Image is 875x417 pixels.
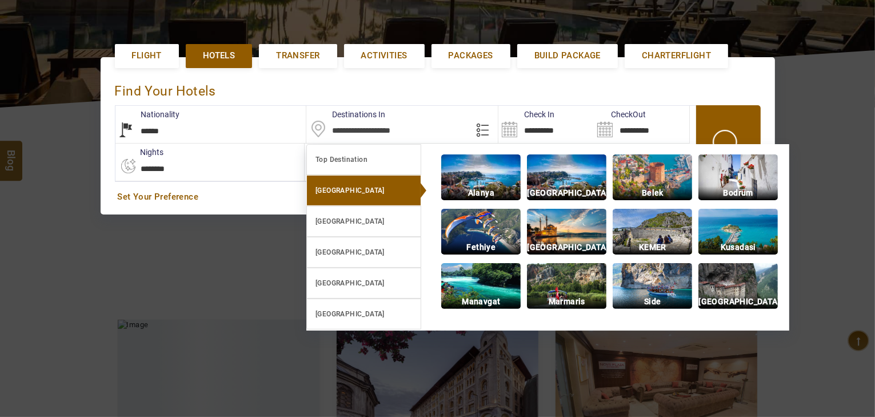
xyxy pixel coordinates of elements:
[203,50,235,62] span: Hotels
[315,156,367,164] b: Top Destination
[115,44,179,67] a: Flight
[613,263,692,309] img: img
[613,186,692,200] p: Belek
[441,186,521,200] p: Alanya
[315,186,385,194] b: [GEOGRAPHIC_DATA]
[305,146,355,158] label: Rooms
[698,241,778,254] p: Kusadasi
[642,50,711,62] span: Charterflight
[306,109,385,120] label: Destinations In
[259,44,337,67] a: Transfer
[698,186,778,200] p: Bodrum
[118,191,758,203] a: Set Your Preference
[498,109,554,120] label: Check In
[527,186,606,200] p: [GEOGRAPHIC_DATA]
[441,241,521,254] p: Fethiye
[613,209,692,255] img: img
[527,241,606,254] p: [GEOGRAPHIC_DATA]
[441,295,521,308] p: Manavgat
[613,241,692,254] p: KEMER
[186,44,252,67] a: Hotels
[306,175,421,206] a: [GEOGRAPHIC_DATA]
[115,146,164,158] label: nights
[115,109,180,120] label: Nationality
[449,50,493,62] span: Packages
[625,44,728,67] a: Charterflight
[594,106,689,143] input: Search
[517,44,618,67] a: Build Package
[306,237,421,268] a: [GEOGRAPHIC_DATA]
[115,72,761,105] div: Find Your Hotels
[315,248,385,256] b: [GEOGRAPHIC_DATA]
[132,50,162,62] span: Flight
[698,295,778,308] p: [GEOGRAPHIC_DATA]
[441,263,521,309] img: img
[698,154,778,200] img: img
[306,206,421,237] a: [GEOGRAPHIC_DATA]
[527,209,606,255] img: img
[527,295,606,308] p: Marmaris
[431,44,510,67] a: Packages
[498,106,594,143] input: Search
[306,299,421,329] a: [GEOGRAPHIC_DATA]
[613,295,692,308] p: Side
[698,263,778,309] img: img
[361,50,407,62] span: Activities
[441,154,521,200] img: img
[306,268,421,299] a: [GEOGRAPHIC_DATA]
[276,50,319,62] span: Transfer
[315,217,385,225] b: [GEOGRAPHIC_DATA]
[315,279,385,287] b: [GEOGRAPHIC_DATA]
[306,144,421,175] a: Top Destination
[527,154,606,200] img: img
[344,44,425,67] a: Activities
[534,50,601,62] span: Build Package
[613,154,692,200] img: img
[441,209,521,255] img: img
[315,310,385,318] b: [GEOGRAPHIC_DATA]
[594,109,646,120] label: CheckOut
[698,209,778,255] img: img
[527,263,606,309] img: img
